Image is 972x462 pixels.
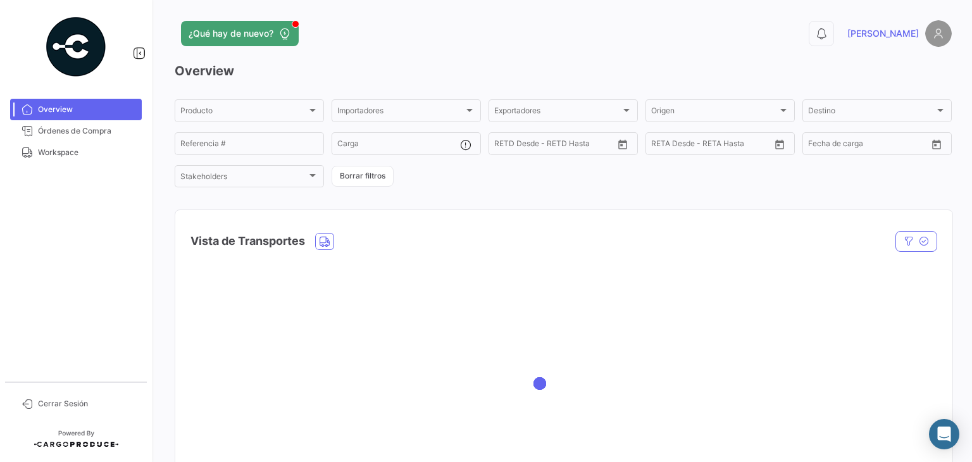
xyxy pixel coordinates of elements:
button: Open calendar [613,135,632,154]
a: Workspace [10,142,142,163]
span: Stakeholders [180,174,307,183]
button: Land [316,234,333,249]
span: Overview [38,104,137,115]
button: Open calendar [927,135,946,154]
h4: Vista de Transportes [190,232,305,250]
div: Abrir Intercom Messenger [929,419,959,449]
input: Hasta [683,141,740,150]
span: Importadores [337,108,464,117]
h3: Overview [175,62,952,80]
span: Destino [808,108,935,117]
input: Hasta [526,141,583,150]
span: Producto [180,108,307,117]
span: Exportadores [494,108,621,117]
span: Órdenes de Compra [38,125,137,137]
button: ¿Qué hay de nuevo? [181,21,299,46]
span: Cerrar Sesión [38,398,137,409]
input: Hasta [840,141,897,150]
span: [PERSON_NAME] [847,27,919,40]
span: ¿Qué hay de nuevo? [189,27,273,40]
img: powered-by.png [44,15,108,78]
button: Borrar filtros [332,166,394,187]
span: Workspace [38,147,137,158]
input: Desde [808,141,831,150]
span: Origen [651,108,778,117]
input: Desde [494,141,517,150]
input: Desde [651,141,674,150]
a: Overview [10,99,142,120]
a: Órdenes de Compra [10,120,142,142]
img: placeholder-user.png [925,20,952,47]
button: Open calendar [770,135,789,154]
